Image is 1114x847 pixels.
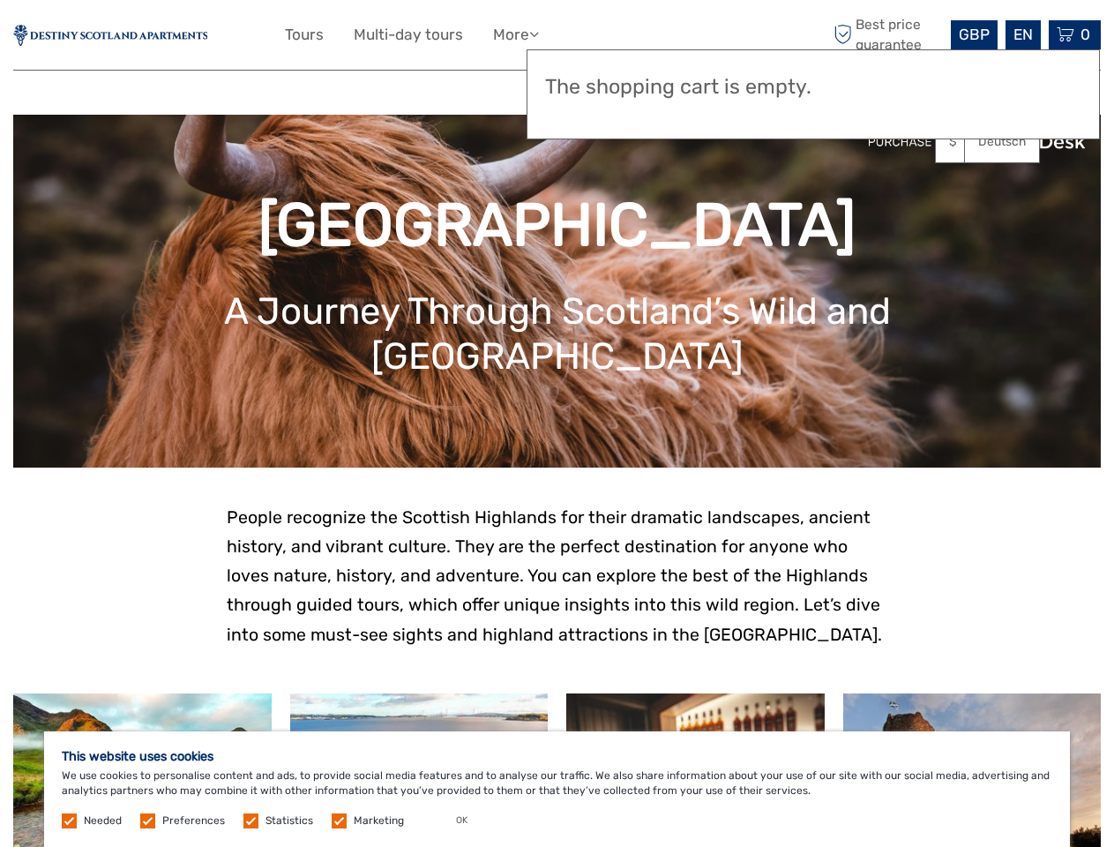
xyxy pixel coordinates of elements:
[959,26,990,43] span: GBP
[203,27,224,49] button: Open LiveChat chat widget
[40,289,1074,379] h1: A Journey Through Scotland’s Wild and [GEOGRAPHIC_DATA]
[227,507,882,645] span: People recognize the Scottish Highlands for their dramatic landscapes, ancient history, and vibra...
[285,22,324,48] a: Tours
[829,15,946,54] span: Best price guarantee
[25,31,199,45] p: We're away right now. Please check back later!
[62,749,1052,764] h5: This website uses cookies
[965,126,1039,158] a: Deutsch
[545,75,1081,100] h3: The shopping cart is empty.
[40,190,1074,261] h1: [GEOGRAPHIC_DATA]
[1078,26,1093,43] span: 0
[354,813,404,828] label: Marketing
[13,25,207,46] img: 2586-5bdb998b-20c5-4af0-9f9c-ddee4a3bcf6d_logo_small.jpg
[936,126,996,158] a: $
[265,813,313,828] label: Statistics
[1006,20,1041,49] div: EN
[438,812,485,829] button: OK
[354,22,463,48] a: Multi-day tours
[493,22,539,48] a: More
[84,813,122,828] label: Needed
[44,731,1070,847] div: We use cookies to personalise content and ads, to provide social media features and to analyse ou...
[162,813,225,828] label: Preferences
[867,128,1088,155] img: PurchaseViaTourDeskwhite.png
